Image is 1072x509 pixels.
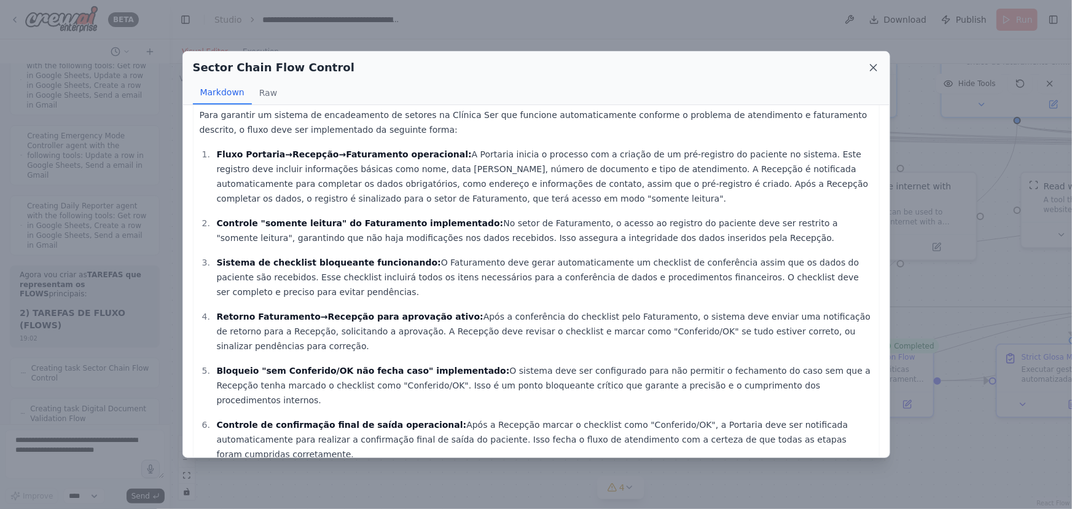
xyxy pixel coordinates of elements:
button: Markdown [193,81,252,105]
p: No setor de Faturamento, o acesso ao registro do paciente deve ser restrito a "somente leitura", ... [216,216,872,245]
p: A Portaria inicia o processo com a criação de um pré-registro do paciente no sistema. Este regist... [216,147,872,206]
strong: Controle "somente leitura" do Faturamento implementado: [216,218,503,228]
p: Após a conferência do checklist pelo Faturamento, o sistema deve enviar uma notificação de retorn... [216,309,872,353]
h2: Sector Chain Flow Control [193,59,355,76]
strong: Fluxo Portaria→Recepção→Faturamento operacional: [216,149,471,159]
p: O sistema deve ser configurado para não permitir o fechamento do caso sem que a Recepção tenha ma... [216,363,872,408]
strong: Controle de confirmação final de saída operacional: [216,420,466,430]
p: O Faturamento deve gerar automaticamente um checklist de conferência assim que os dados do pacien... [216,255,872,299]
strong: Retorno Faturamento→Recepção para aprovação ativo: [216,312,483,322]
strong: Bloqueio "sem Conferido/OK não fecha caso" implementado: [216,366,509,376]
strong: Sistema de checklist bloqueante funcionando: [216,258,440,267]
button: Raw [252,81,284,105]
p: Após a Recepção marcar o checklist como "Conferido/OK", a Portaria deve ser notificada automatica... [216,417,872,462]
p: Para garantir um sistema de encadeamento de setores na Clínica Ser que funcione automaticamente c... [200,108,873,137]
